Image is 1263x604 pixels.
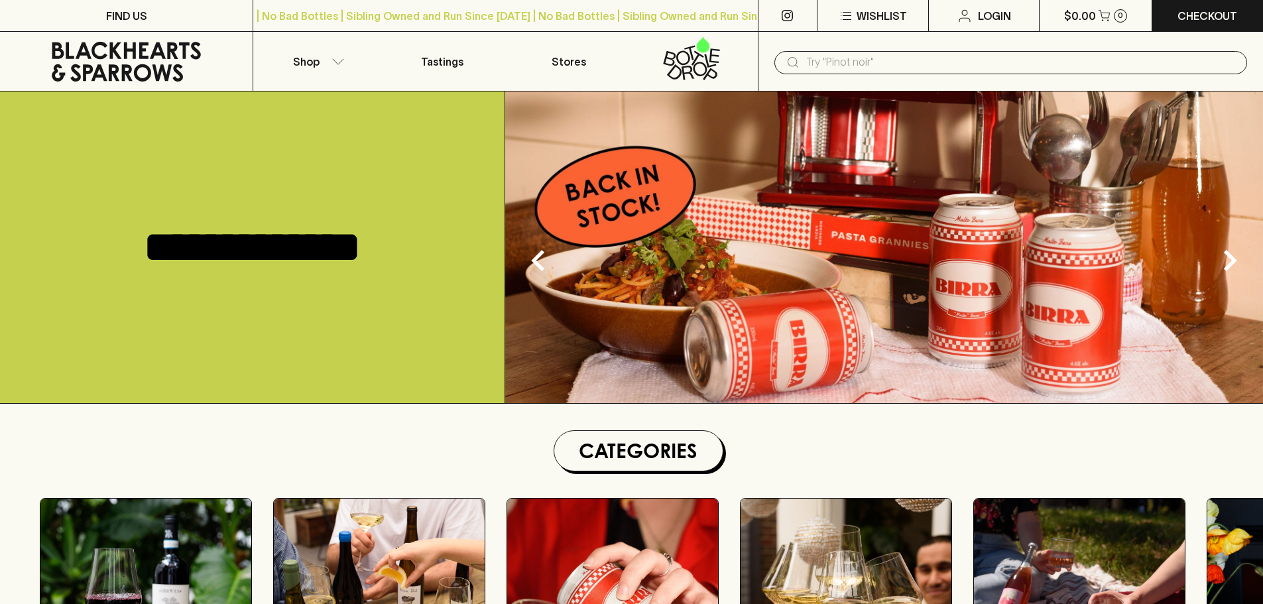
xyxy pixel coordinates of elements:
button: Next [1203,234,1256,287]
p: Stores [552,54,586,70]
img: optimise [505,91,1263,403]
input: Try "Pinot noir" [806,52,1236,73]
button: Shop [253,32,379,91]
p: 0 [1118,12,1123,19]
button: Previous [512,234,565,287]
p: Checkout [1177,8,1237,24]
a: Stores [506,32,632,91]
a: Tastings [379,32,505,91]
p: Shop [293,54,320,70]
p: Login [978,8,1011,24]
p: Wishlist [857,8,907,24]
h1: Categories [560,436,717,465]
p: FIND US [106,8,147,24]
p: Tastings [421,54,463,70]
p: $0.00 [1064,8,1096,24]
